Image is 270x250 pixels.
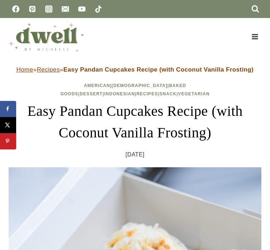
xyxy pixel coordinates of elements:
[9,2,23,16] a: Facebook
[75,2,89,16] a: YouTube
[17,66,33,73] a: Home
[37,66,60,73] a: Recipes
[104,91,135,96] a: Indonesian
[63,66,253,73] strong: Easy Pandan Cupcakes Recipe (with Coconut Vanilla Frosting)
[136,91,158,96] a: Recipes
[60,83,210,96] span: | | | | | | |
[112,83,168,88] a: [DEMOGRAPHIC_DATA]
[9,22,84,52] img: DWELL by michelle
[42,2,56,16] a: Instagram
[25,2,39,16] a: Pinterest
[80,91,103,96] a: Dessert
[248,31,261,42] button: Open menu
[58,2,73,16] a: Email
[249,3,261,15] button: View Search Form
[178,91,210,96] a: Vegetarian
[91,2,106,16] a: TikTok
[126,149,145,160] time: [DATE]
[84,83,110,88] a: American
[9,100,261,144] h1: Easy Pandan Cupcakes Recipe (with Coconut Vanilla Frosting)
[17,66,254,73] span: » »
[159,91,177,96] a: Snack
